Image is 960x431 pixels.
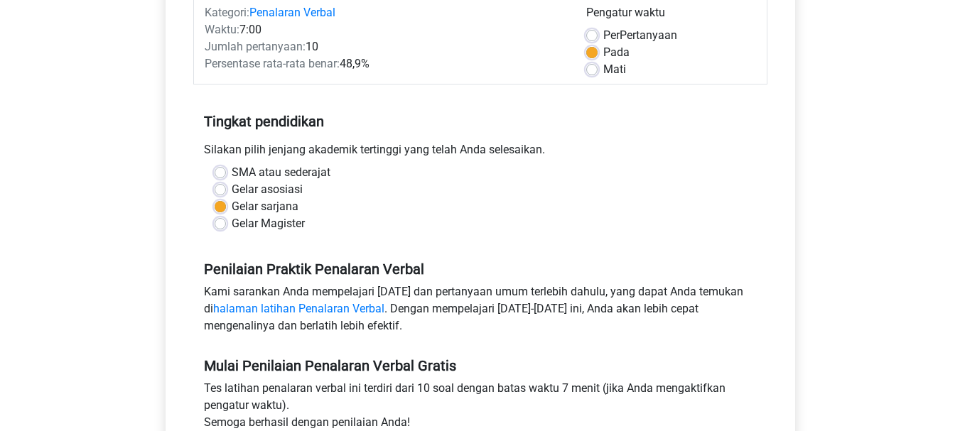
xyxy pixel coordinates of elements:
[239,23,261,36] font: 7:00
[204,143,545,156] font: Silakan pilih jenjang akademik tertinggi yang telah Anda selesaikan.
[205,40,306,53] font: Jumlah pertanyaan:
[205,6,249,19] font: Kategori:
[232,217,305,230] font: Gelar Magister
[205,57,340,70] font: Persentase rata-rata benar:
[586,6,665,19] font: Pengatur waktu
[205,23,239,36] font: Waktu:
[603,45,630,59] font: Pada
[340,57,370,70] font: 48,9%
[232,200,298,213] font: Gelar sarjana
[204,285,743,315] font: Kami sarankan Anda mempelajari [DATE] dan pertanyaan umum terlebih dahulu, yang dapat Anda temuka...
[204,357,456,374] font: Mulai Penilaian Penalaran Verbal Gratis
[249,6,335,19] a: Penalaran Verbal
[232,182,303,196] font: Gelar asosiasi
[603,28,620,42] font: Per
[204,113,324,130] font: Tingkat pendidikan
[213,302,384,315] a: halaman latihan Penalaran Verbal
[204,261,424,278] font: Penilaian Praktik Penalaran Verbal
[232,165,330,179] font: SMA atau sederajat
[306,40,318,53] font: 10
[603,62,626,76] font: Mati
[204,302,699,332] font: . Dengan mempelajari [DATE]-[DATE] ini, Anda akan lebih cepat mengenalinya dan berlatih lebih efe...
[204,415,410,429] font: Semoga berhasil dengan penilaian Anda!
[620,28,677,42] font: Pertanyaan
[204,381,726,412] font: Tes latihan penalaran verbal ini terdiri dari 10 soal dengan batas waktu 7 menit (jika Anda menga...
